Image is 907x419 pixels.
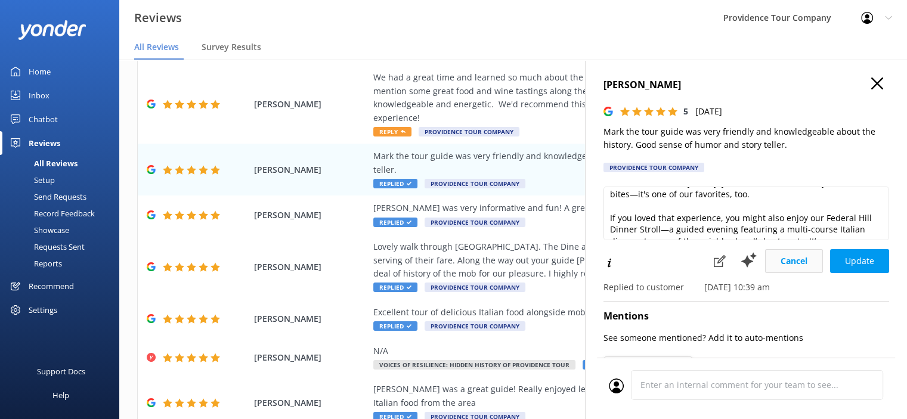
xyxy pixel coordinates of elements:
[7,205,119,222] a: Record Feedback
[373,240,808,280] div: Lovely walk through [GEOGRAPHIC_DATA]. The Dine and Crime stopped at 4 delicious restaurants with...
[29,274,74,298] div: Recommend
[425,179,525,188] span: Providence Tour Company
[7,155,119,172] a: All Reviews
[373,150,808,176] div: Mark the tour guide was very friendly and knowledgeable about the history. Good sense of humor an...
[254,312,367,325] span: [PERSON_NAME]
[603,163,704,172] div: Providence Tour Company
[830,249,889,273] button: Update
[603,281,684,294] p: Replied to customer
[7,188,86,205] div: Send Requests
[7,172,55,188] div: Setup
[7,238,119,255] a: Requests Sent
[254,260,367,274] span: [PERSON_NAME]
[254,351,367,364] span: [PERSON_NAME]
[29,60,51,83] div: Home
[373,344,808,358] div: N/A
[373,201,808,215] div: [PERSON_NAME] was very informative and fun! A great afternoon of good bites of both history and f...
[704,281,770,294] p: [DATE] 10:39 am
[603,309,889,324] h4: Mentions
[765,249,823,273] button: Cancel
[134,8,182,27] h3: Reviews
[583,360,627,370] span: Replied
[603,187,889,240] textarea: Thank you so much for your wonderful review! We're delighted to hear you enjoyed your tour with [...
[254,163,367,176] span: [PERSON_NAME]
[29,131,60,155] div: Reviews
[7,222,119,238] a: Showcase
[373,383,808,409] div: [PERSON_NAME] was a great guide! Really enjoyed learning the history of federal hill while tastin...
[29,107,58,131] div: Chatbot
[134,41,179,53] span: All Reviews
[7,172,119,188] a: Setup
[7,155,78,172] div: All Reviews
[7,188,119,205] a: Send Requests
[18,20,86,40] img: yonder-white-logo.png
[7,222,69,238] div: Showcase
[373,306,808,319] div: Excellent tour of delicious Italian food alongside mob history
[373,127,411,136] span: Reply
[695,105,722,118] p: [DATE]
[7,205,95,222] div: Record Feedback
[37,359,85,383] div: Support Docs
[29,83,49,107] div: Inbox
[609,378,624,393] img: user_profile.svg
[603,331,889,344] p: See someone mentioned? Add it to auto-mentions
[254,396,367,409] span: [PERSON_NAME]
[373,360,575,370] span: Voices of Resilience: Hidden History of Providence Tour
[419,127,519,136] span: Providence Tour Company
[254,98,367,111] span: [PERSON_NAME]
[425,283,525,292] span: Providence Tour Company
[425,218,525,227] span: Providence Tour Company
[29,298,57,322] div: Settings
[373,71,808,125] div: We had a great time and learned so much about the organized crime history in [GEOGRAPHIC_DATA], n...
[373,218,417,227] span: Replied
[52,383,69,407] div: Help
[871,77,883,91] button: Close
[254,209,367,222] span: [PERSON_NAME]
[603,356,693,374] button: Team Mentions
[7,255,62,272] div: Reports
[373,179,417,188] span: Replied
[603,77,889,93] h4: [PERSON_NAME]
[373,283,417,292] span: Replied
[7,255,119,272] a: Reports
[7,238,85,255] div: Requests Sent
[683,105,688,117] span: 5
[425,321,525,331] span: Providence Tour Company
[202,41,261,53] span: Survey Results
[603,125,889,152] p: Mark the tour guide was very friendly and knowledgeable about the history. Good sense of humor an...
[373,321,417,331] span: Replied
